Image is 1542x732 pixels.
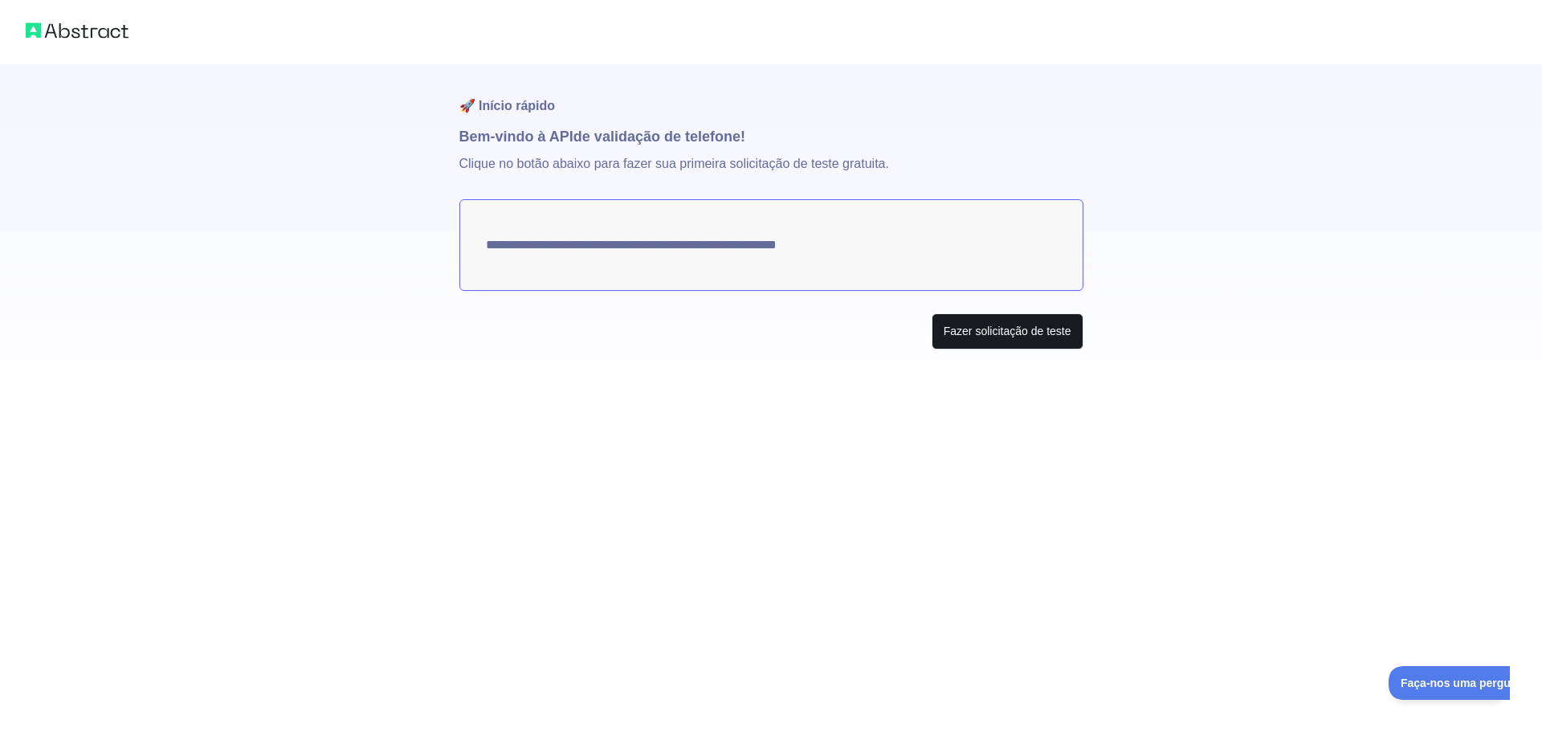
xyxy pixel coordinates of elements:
[932,313,1083,350] button: Fazer solicitação de teste
[12,10,139,23] font: Faça-nos uma pergunta
[459,129,573,145] font: Bem-vindo à API
[459,157,889,170] font: Clique no botão abaixo para fazer sua primeira solicitação de teste gratuita.
[944,325,1071,337] font: Fazer solicitação de teste
[1389,666,1510,700] iframe: Alternar suporte ao cliente
[459,99,556,112] font: 🚀 Início rápido
[740,129,745,145] font: !
[26,19,128,42] img: Logotipo abstrato
[573,129,740,145] font: de validação de telefone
